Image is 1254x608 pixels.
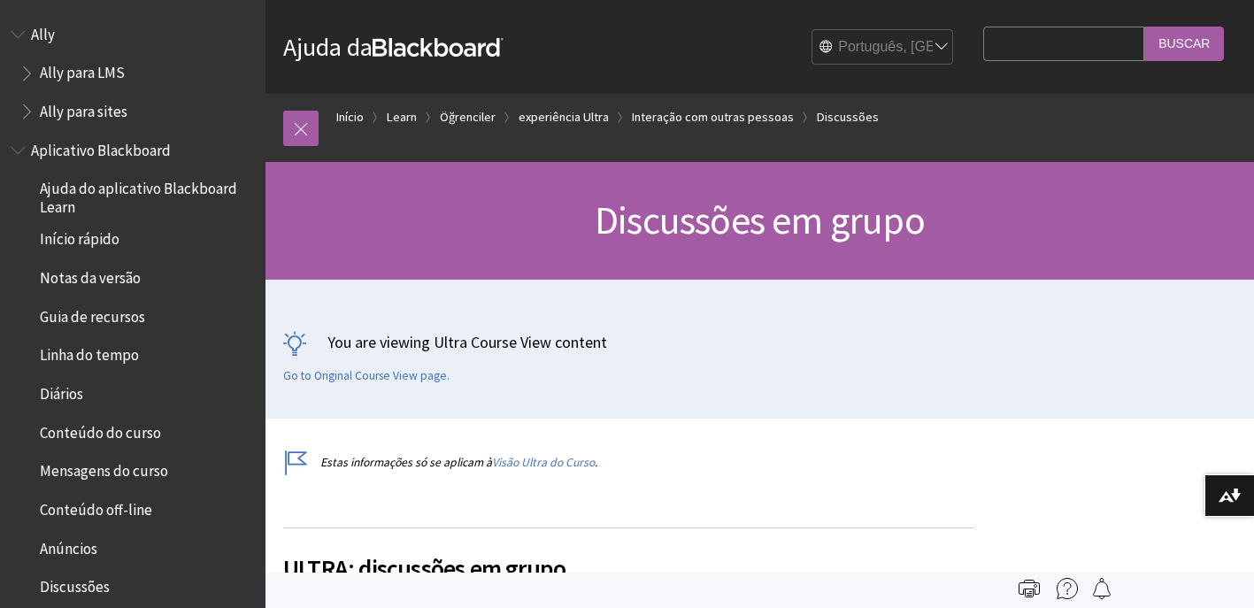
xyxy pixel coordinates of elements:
[40,341,139,365] span: Linha do tempo
[40,495,152,519] span: Conteúdo off-line
[40,302,145,326] span: Guia de recursos
[440,106,496,128] a: Öğrenciler
[40,263,141,287] span: Notas da versão
[373,38,504,57] strong: Blackboard
[40,58,125,82] span: Ally para LMS
[283,31,504,63] a: Ajuda daBlackboard
[336,106,364,128] a: Início
[283,527,974,587] h2: ULTRA: discussões em grupo
[817,106,879,128] a: Discussões
[11,19,255,127] nav: Book outline for Anthology Ally Help
[40,534,97,558] span: Anúncios
[1019,578,1040,599] img: Print
[1057,578,1078,599] img: More help
[40,174,253,216] span: Ajuda do aplicativo Blackboard Learn
[40,418,161,442] span: Conteúdo do curso
[519,106,609,128] a: experiência Ultra
[31,135,171,159] span: Aplicativo Blackboard
[283,368,450,384] a: Go to Original Course View page.
[40,96,127,120] span: Ally para sites
[632,106,794,128] a: Interação com outras pessoas
[492,455,595,470] a: Visão Ultra do Curso
[31,19,55,43] span: Ally
[40,457,168,481] span: Mensagens do curso
[40,225,119,249] span: Início rápido
[283,454,974,471] p: Estas informações só se aplicam à .
[1091,578,1112,599] img: Follow this page
[812,30,954,65] select: Site Language Selector
[1144,27,1224,61] input: Buscar
[283,331,1236,353] p: You are viewing Ultra Course View content
[387,106,417,128] a: Learn
[40,379,83,403] span: Diários
[40,573,110,596] span: Discussões
[595,196,925,244] span: Discussões em grupo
